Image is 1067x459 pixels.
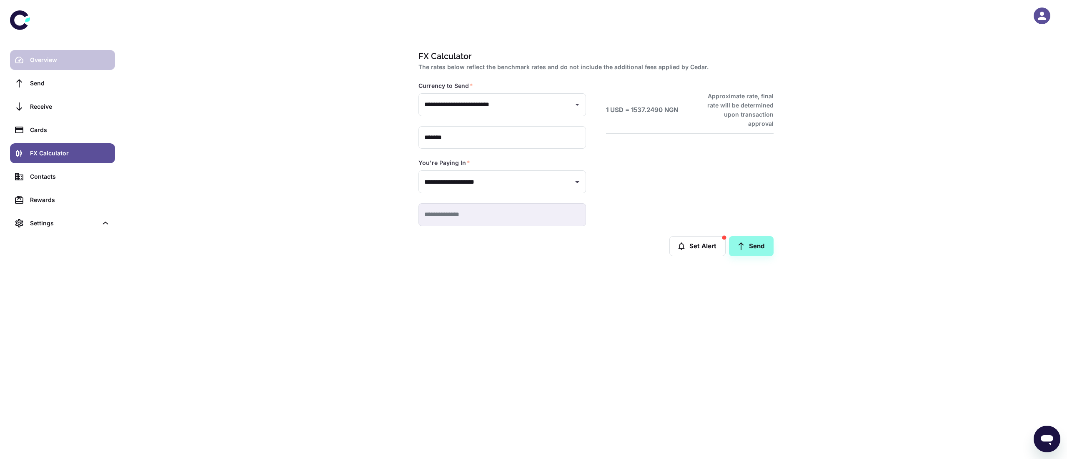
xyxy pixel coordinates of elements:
div: Rewards [30,195,110,205]
h1: FX Calculator [418,50,770,62]
h6: 1 USD = 1537.2490 NGN [606,105,678,115]
a: Cards [10,120,115,140]
div: Settings [30,219,98,228]
iframe: Button to launch messaging window [1034,426,1060,452]
a: Send [729,236,774,256]
h6: Approximate rate, final rate will be determined upon transaction approval [698,92,774,128]
a: Rewards [10,190,115,210]
label: You're Paying In [418,159,470,167]
button: Open [571,99,583,110]
a: Contacts [10,167,115,187]
div: Send [30,79,110,88]
label: Currency to Send [418,82,473,90]
a: Receive [10,97,115,117]
div: Cards [30,125,110,135]
button: Set Alert [669,236,726,256]
div: Settings [10,213,115,233]
a: FX Calculator [10,143,115,163]
a: Send [10,73,115,93]
div: Overview [30,55,110,65]
div: FX Calculator [30,149,110,158]
button: Open [571,176,583,188]
a: Overview [10,50,115,70]
div: Contacts [30,172,110,181]
div: Receive [30,102,110,111]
